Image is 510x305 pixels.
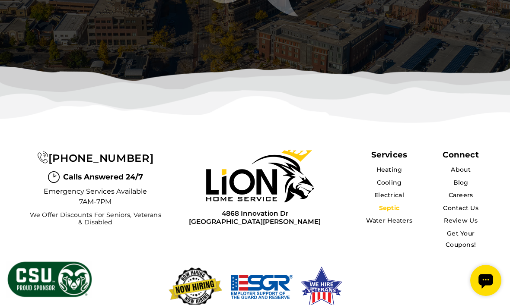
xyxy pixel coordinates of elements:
span: Emergency Services Available 7AM-7PM [44,187,147,208]
a: About [451,166,470,174]
a: Careers [449,192,473,199]
div: Open chat widget [3,3,35,35]
div: Connect [443,150,478,160]
span: Services [371,150,407,160]
span: Calls Answered 24/7 [63,172,143,183]
a: Get Your Coupons! [446,230,476,249]
a: Contact Us [443,204,478,212]
a: 4868 Innovation Dr[GEOGRAPHIC_DATA][PERSON_NAME] [189,210,321,226]
span: 4868 Innovation Dr [189,210,321,218]
span: [GEOGRAPHIC_DATA][PERSON_NAME] [189,218,321,226]
a: Water Heaters [366,217,413,225]
a: Review Us [444,217,478,225]
a: Septic [379,204,400,212]
a: Cooling [377,179,402,187]
img: CSU Sponsor Badge [6,261,93,299]
a: [PHONE_NUMBER] [37,152,153,165]
a: Blog [453,179,469,187]
a: Electrical [374,192,404,199]
a: Heating [376,166,402,174]
span: We Offer Discounts for Seniors, Veterans & Disabled [27,212,163,227]
span: [PHONE_NUMBER] [48,152,153,165]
